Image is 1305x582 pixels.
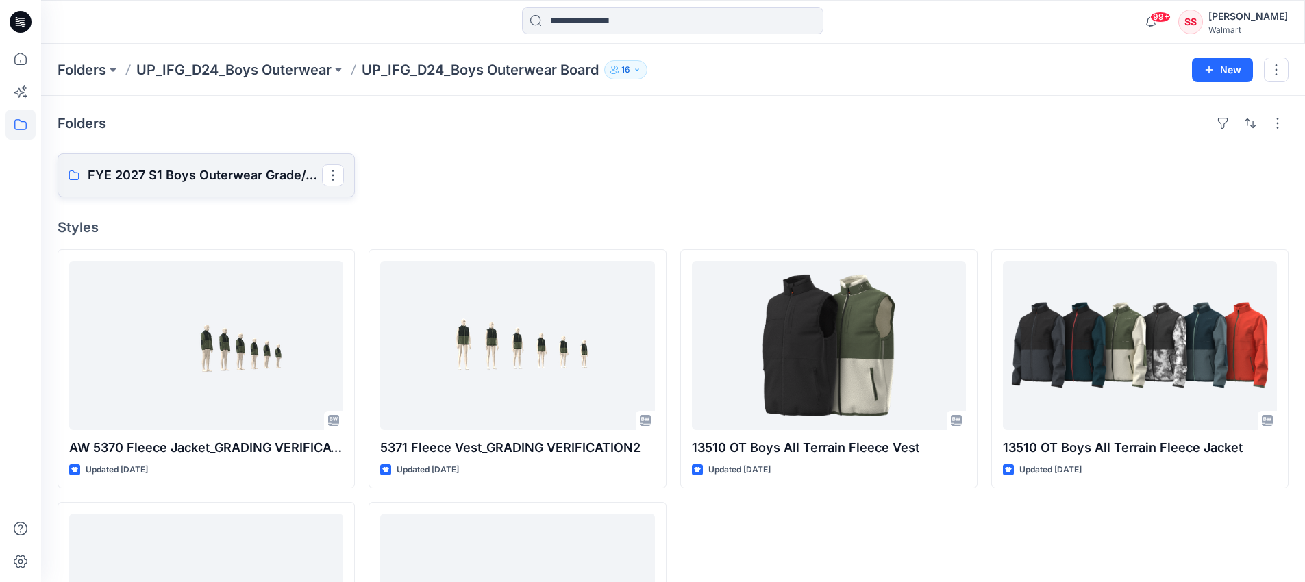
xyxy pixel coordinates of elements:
[58,153,355,197] a: FYE 2027 S1 Boys Outerwear Grade/Jump size review - ASTM grades
[380,438,654,457] p: 5371 Fleece Vest_GRADING VERIFICATION2
[58,219,1289,236] h4: Styles
[1150,12,1171,23] span: 99+
[88,166,322,185] p: FYE 2027 S1 Boys Outerwear Grade/Jump size review - ASTM grades
[1019,463,1082,477] p: Updated [DATE]
[708,463,771,477] p: Updated [DATE]
[362,60,599,79] p: UP_IFG_D24_Boys Outerwear Board
[1208,8,1288,25] div: [PERSON_NAME]
[1178,10,1203,34] div: SS
[621,62,630,77] p: 16
[58,60,106,79] a: Folders
[1003,438,1277,457] p: 13510 OT Boys All Terrain Fleece Jacket
[86,463,148,477] p: Updated [DATE]
[1208,25,1288,35] div: Walmart
[136,60,332,79] a: UP_IFG_D24_Boys Outerwear
[397,463,459,477] p: Updated [DATE]
[1003,261,1277,430] a: 13510 OT Boys All Terrain Fleece Jacket
[58,115,106,131] h4: Folders
[1192,58,1253,82] button: New
[69,261,343,430] a: AW 5370 Fleece Jacket_GRADING VERIFICATION1
[692,261,966,430] a: 13510 OT Boys All Terrain Fleece Vest
[604,60,647,79] button: 16
[380,261,654,430] a: 5371 Fleece Vest_GRADING VERIFICATION2
[692,438,966,457] p: 13510 OT Boys All Terrain Fleece Vest
[69,438,343,457] p: AW 5370 Fleece Jacket_GRADING VERIFICATION1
